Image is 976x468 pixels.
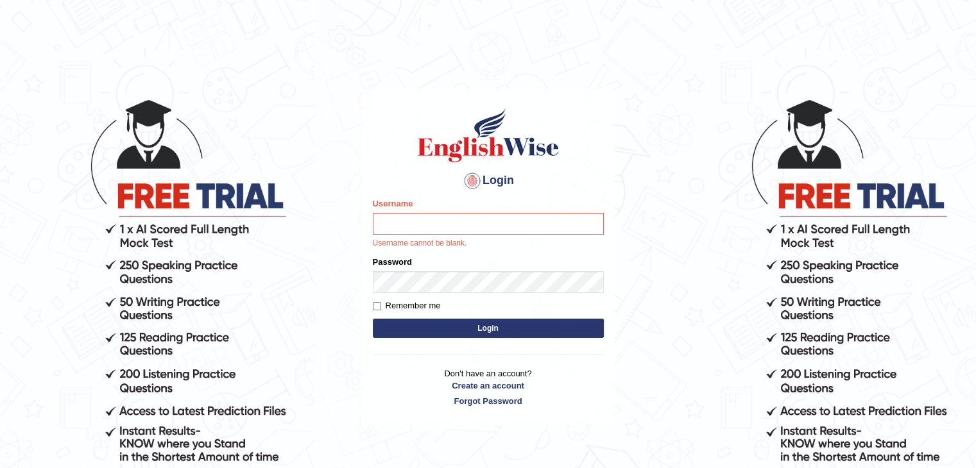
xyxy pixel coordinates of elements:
[373,380,604,392] a: Create an account
[373,197,413,210] label: Username
[373,171,604,191] h4: Login
[373,395,604,407] a: Forgot Password
[373,319,604,338] button: Login
[373,302,381,310] input: Remember me
[373,299,441,312] label: Remember me
[373,367,604,407] p: Don't have an account?
[415,106,561,164] img: Logo of English Wise sign in for intelligent practice with AI
[373,256,412,268] label: Password
[373,238,604,249] p: Username cannot be blank.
